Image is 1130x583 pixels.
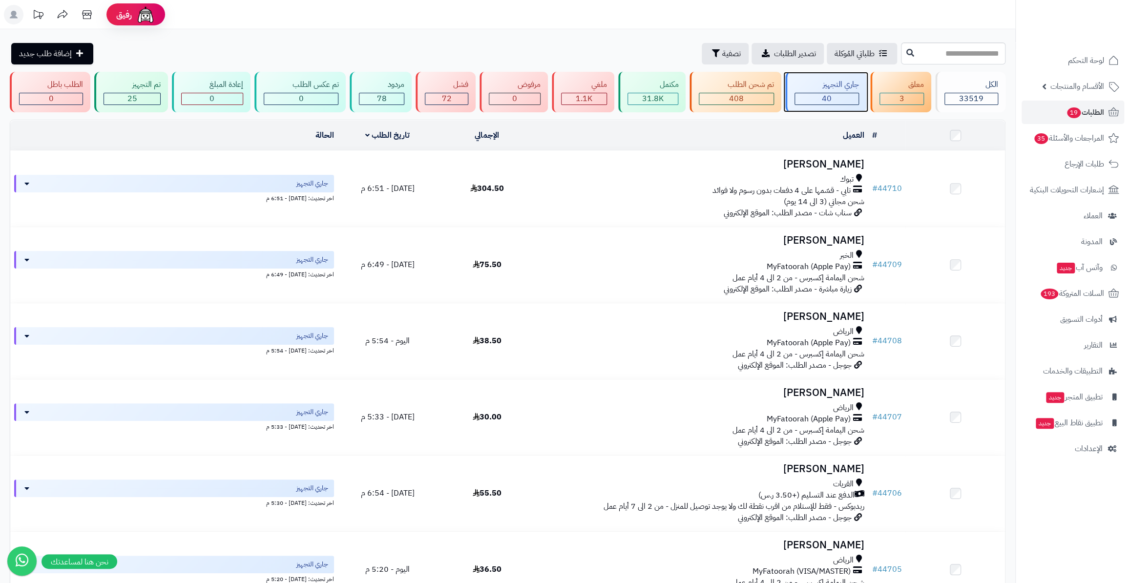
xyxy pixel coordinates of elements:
span: 30.00 [473,411,502,423]
span: التطبيقات والخدمات [1043,364,1103,378]
a: لوحة التحكم [1022,49,1124,72]
span: جاري التجهيز [296,331,328,341]
span: 0 [49,93,54,104]
span: [DATE] - 5:33 م [360,411,414,423]
span: اليوم - 5:20 م [365,563,410,575]
div: 3 [880,93,923,104]
span: 33519 [959,93,984,104]
span: تابي - قسّمها على 4 دفعات بدون رسوم ولا فوائد [712,185,850,196]
span: 1.1K [576,93,592,104]
span: [DATE] - 6:51 م [360,183,414,194]
span: # [872,335,877,347]
span: الدفع عند التسليم (+3.50 ر.س) [758,490,854,501]
h3: [PERSON_NAME] [541,235,864,246]
a: تم شحن الطلب 408 [688,72,783,112]
div: تم التجهيز [104,79,160,90]
span: جاري التجهيز [296,483,328,493]
a: #44708 [872,335,901,347]
a: #44710 [872,183,901,194]
a: إعادة المبلغ 0 [170,72,252,112]
span: # [872,487,877,499]
div: 0 [489,93,540,104]
a: الإعدادات [1022,437,1124,460]
span: الرياض [833,555,853,566]
div: 72 [425,93,468,104]
a: تاريخ الطلب [365,129,410,141]
div: مردود [359,79,404,90]
a: # [872,129,877,141]
span: MyFatoorah (Apple Pay) [766,261,850,272]
span: المراجعات والأسئلة [1033,131,1104,145]
span: 0 [299,93,304,104]
a: تم عكس الطلب 0 [252,72,348,112]
h3: [PERSON_NAME] [541,387,864,398]
span: زيارة مباشرة - مصدر الطلب: الموقع الإلكتروني [723,283,851,295]
span: الطلبات [1066,105,1104,119]
h3: [PERSON_NAME] [541,540,864,551]
span: أدوات التسويق [1060,312,1103,326]
div: الطلب باطل [19,79,83,90]
a: #44709 [872,259,901,271]
a: طلباتي المُوكلة [827,43,897,64]
div: اخر تحديث: [DATE] - 5:30 م [14,497,334,507]
div: معلق [879,79,923,90]
span: 408 [729,93,744,104]
a: الطلب باطل 0 [8,72,92,112]
div: اخر تحديث: [DATE] - 5:54 م [14,345,334,355]
a: طلبات الإرجاع [1022,152,1124,176]
span: وآتس آب [1056,261,1103,274]
span: 55.50 [473,487,502,499]
span: العملاء [1084,209,1103,223]
div: إعادة المبلغ [181,79,243,90]
span: جاري التجهيز [296,560,328,569]
span: جاري التجهيز [296,407,328,417]
a: إضافة طلب جديد [11,43,93,64]
span: إشعارات التحويلات البنكية [1030,183,1104,197]
span: 72 [442,93,452,104]
a: #44706 [872,487,901,499]
span: MyFatoorah (Apple Pay) [766,414,850,425]
span: 19 [1067,107,1081,118]
a: الطلبات19 [1022,101,1124,124]
span: الرياض [833,402,853,414]
span: المدونة [1081,235,1103,249]
div: 25 [104,93,160,104]
div: ملغي [561,79,607,90]
a: معلق 3 [868,72,933,112]
img: logo-2.png [1064,26,1121,46]
div: 0 [264,93,338,104]
span: # [872,563,877,575]
span: MyFatoorah (VISA/MASTER) [752,566,850,577]
h3: [PERSON_NAME] [541,311,864,322]
a: تم التجهيز 25 [92,72,169,112]
span: تطبيق نقاط البيع [1035,416,1103,430]
a: الحالة [315,129,334,141]
div: مكتمل [628,79,678,90]
a: إشعارات التحويلات البنكية [1022,178,1124,202]
span: التقارير [1084,338,1103,352]
div: فشل [425,79,468,90]
span: إضافة طلب جديد [19,48,72,60]
h3: [PERSON_NAME] [541,463,864,475]
a: التطبيقات والخدمات [1022,359,1124,383]
a: الكل33519 [933,72,1007,112]
a: العملاء [1022,204,1124,228]
span: 25 [127,93,137,104]
span: جاري التجهيز [296,179,328,188]
span: 36.50 [473,563,502,575]
a: العميل [842,129,864,141]
a: وآتس آبجديد [1022,256,1124,279]
span: جديد [1046,392,1064,403]
div: تم عكس الطلب [264,79,338,90]
a: فشل 72 [414,72,478,112]
div: اخر تحديث: [DATE] - 6:49 م [14,269,334,279]
span: 38.50 [473,335,502,347]
h3: [PERSON_NAME] [541,159,864,170]
span: جوجل - مصدر الطلب: الموقع الإلكتروني [737,512,851,523]
span: MyFatoorah (Apple Pay) [766,337,850,349]
div: الكل [944,79,998,90]
span: طلباتي المُوكلة [835,48,875,60]
span: الإعدادات [1075,442,1103,456]
a: ملغي 1.1K [550,72,616,112]
span: القريات [833,479,853,490]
